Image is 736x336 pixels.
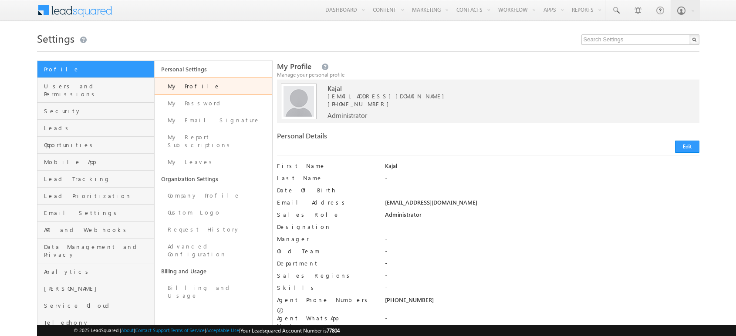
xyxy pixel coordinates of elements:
[155,95,272,112] a: My Password
[385,235,699,247] div: -
[206,327,239,333] a: Acceptable Use
[155,221,272,238] a: Request History
[37,154,155,171] a: Mobile App
[44,82,152,98] span: Users and Permissions
[385,223,699,235] div: -
[44,285,152,292] span: [PERSON_NAME]
[385,198,699,211] div: [EMAIL_ADDRESS][DOMAIN_NAME]
[155,204,272,221] a: Custom Logo
[385,174,699,186] div: -
[277,272,375,279] label: Sales Regions
[37,205,155,222] a: Email Settings
[37,137,155,154] a: Opportunities
[135,327,169,333] a: Contact Support
[155,112,272,129] a: My Email Signature
[277,71,699,79] div: Manage your personal profile
[277,132,483,144] div: Personal Details
[385,314,699,326] div: -
[327,84,665,92] span: Kajal
[155,154,272,171] a: My Leaves
[74,326,340,335] span: © 2025 LeadSquared | | | | |
[155,129,272,154] a: My Report Subscriptions
[277,186,375,194] label: Date Of Birth
[277,296,371,304] label: Agent Phone Numbers
[44,302,152,309] span: Service Cloud
[385,211,699,223] div: Administrator
[44,107,152,115] span: Security
[277,198,375,206] label: Email Address
[327,111,367,119] span: Administrator
[385,284,699,296] div: -
[277,284,375,292] label: Skills
[155,238,272,263] a: Advanced Configuration
[277,174,375,182] label: Last Name
[277,223,375,231] label: Designation
[155,263,272,279] a: Billing and Usage
[277,162,375,170] label: First Name
[44,209,152,217] span: Email Settings
[277,259,375,267] label: Department
[171,327,205,333] a: Terms of Service
[44,268,152,276] span: Analytics
[44,65,152,73] span: Profile
[37,31,74,45] span: Settings
[155,77,272,95] a: My Profile
[277,235,375,243] label: Manager
[327,92,665,100] span: [EMAIL_ADDRESS][DOMAIN_NAME]
[37,188,155,205] a: Lead Prioritization
[37,120,155,137] a: Leads
[385,296,699,308] div: [PHONE_NUMBER]
[277,61,311,71] span: My Profile
[155,187,272,204] a: Company Profile
[44,141,152,149] span: Opportunities
[44,158,152,166] span: Mobile App
[277,247,375,255] label: Old Team
[37,280,155,297] a: [PERSON_NAME]
[385,162,699,174] div: Kajal
[44,226,152,234] span: API and Webhooks
[37,61,155,78] a: Profile
[327,327,340,334] span: 77804
[385,247,699,259] div: -
[37,103,155,120] a: Security
[44,175,152,183] span: Lead Tracking
[675,141,699,153] button: Edit
[277,314,375,330] label: Agent WhatsApp Numbers
[44,192,152,200] span: Lead Prioritization
[155,171,272,187] a: Organization Settings
[37,239,155,263] a: Data Management and Privacy
[37,314,155,331] a: Telephony
[121,327,134,333] a: About
[37,263,155,280] a: Analytics
[37,78,155,103] a: Users and Permissions
[155,61,272,77] a: Personal Settings
[240,327,340,334] span: Your Leadsquared Account Number is
[385,272,699,284] div: -
[581,34,699,45] input: Search Settings
[37,222,155,239] a: API and Webhooks
[37,171,155,188] a: Lead Tracking
[37,297,155,314] a: Service Cloud
[385,259,699,272] div: -
[155,279,272,304] a: Billing and Usage
[44,319,152,326] span: Telephony
[277,211,375,218] label: Sales Role
[44,243,152,259] span: Data Management and Privacy
[327,100,393,108] span: [PHONE_NUMBER]
[44,124,152,132] span: Leads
